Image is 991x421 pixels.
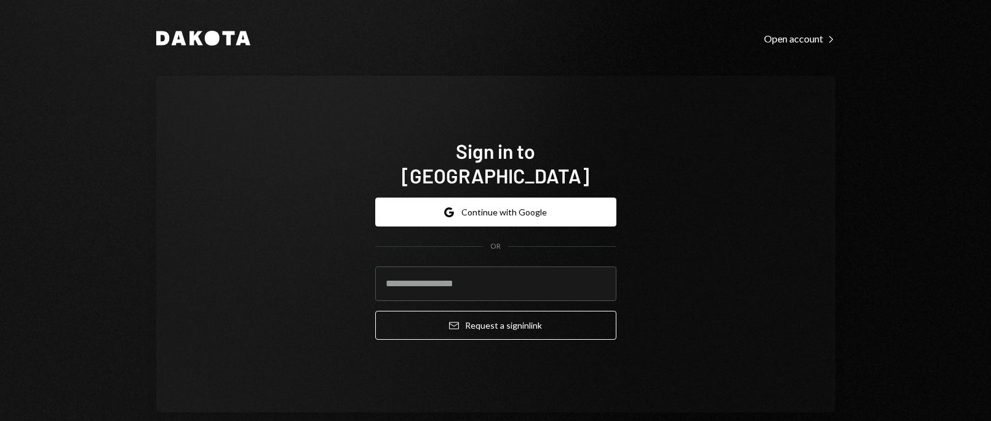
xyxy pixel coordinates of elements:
div: Open account [764,33,835,45]
button: Continue with Google [375,198,616,227]
h1: Sign in to [GEOGRAPHIC_DATA] [375,138,616,188]
button: Request a signinlink [375,311,616,340]
a: Open account [764,31,835,45]
div: OR [490,241,501,252]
